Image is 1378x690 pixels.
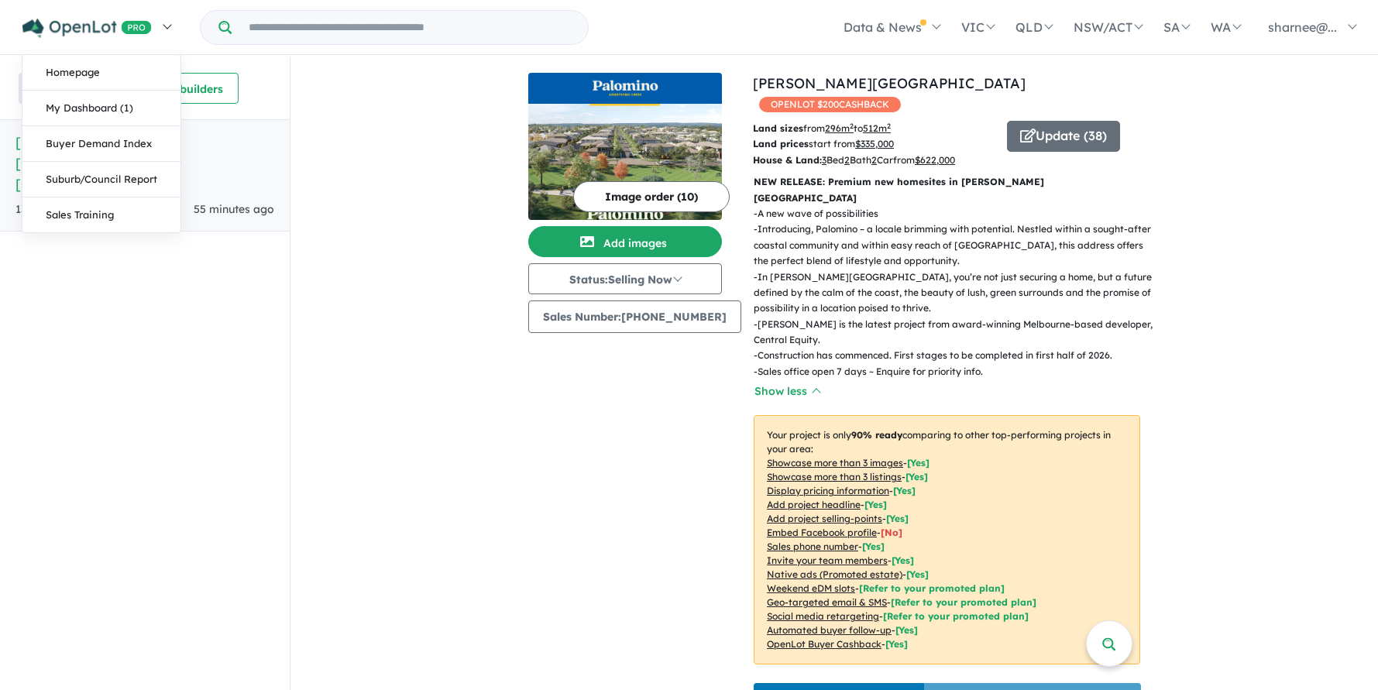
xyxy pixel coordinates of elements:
p: NEW RELEASE: Premium new homesites in [PERSON_NAME][GEOGRAPHIC_DATA] [754,174,1140,206]
span: [ No ] [881,527,902,538]
u: Add project headline [767,499,861,510]
u: Showcase more than 3 images [767,457,903,469]
span: [Yes] [895,624,918,636]
h5: [PERSON_NAME][GEOGRAPHIC_DATA] , [GEOGRAPHIC_DATA] [15,132,274,194]
a: Palomino - Armstrong Creek LogoPalomino - Armstrong Creek [528,73,722,220]
button: Status:Selling Now [528,263,722,294]
u: 3 [822,154,826,166]
u: 296 m [825,122,854,134]
u: 2 [871,154,877,166]
span: [Yes] [885,638,908,650]
span: [Refer to your promoted plan] [883,610,1029,622]
u: Native ads (Promoted estate) [767,568,902,580]
a: Buyer Demand Index [22,126,180,162]
span: [ Yes ] [892,554,914,566]
a: Homepage [22,55,180,91]
input: Try estate name, suburb, builder or developer [235,11,585,44]
button: Add images [528,226,722,257]
img: Palomino - Armstrong Creek Logo [534,79,716,98]
p: - In [PERSON_NAME][GEOGRAPHIC_DATA], you’re not just securing a home, but a future defined by the... [754,269,1153,317]
u: Geo-targeted email & SMS [767,596,887,608]
b: House & Land: [753,154,822,166]
p: - [PERSON_NAME] is the latest project from award-winning Melbourne-based developer, Central Equity. [754,317,1153,348]
span: [ Yes ] [907,457,930,469]
u: Display pricing information [767,485,889,496]
u: Sales phone number [767,541,858,552]
u: Add project selling-points [767,513,882,524]
u: 2 [844,154,850,166]
div: 133 Enquir ies [15,201,152,219]
p: - Construction has commenced. First stages to be completed in first half of 2026. [754,348,1153,363]
span: to [854,122,891,134]
u: Showcase more than 3 listings [767,471,902,482]
u: Automated buyer follow-up [767,624,892,636]
p: Bed Bath Car from [753,153,995,168]
p: Your project is only comparing to other top-performing projects in your area: - - - - - - - - - -... [754,415,1140,664]
u: 512 m [863,122,891,134]
u: $ 335,000 [855,138,894,149]
p: start from [753,136,995,152]
b: 90 % ready [851,429,902,441]
p: - Introducing, Palomino – a locale brimming with potential. Nestled within a sought-after coastal... [754,221,1153,269]
p: - A new wave of possibilities [754,206,1153,221]
span: [ Yes ] [862,541,885,552]
span: [ Yes ] [905,471,928,482]
a: [PERSON_NAME][GEOGRAPHIC_DATA] [753,74,1026,92]
u: Social media retargeting [767,610,879,622]
b: Land sizes [753,122,803,134]
p: - Sales office open 7 days ~ Enquire for priority info. [754,364,1153,379]
b: Land prices [753,138,809,149]
u: $ 622,000 [915,154,955,166]
img: Openlot PRO Logo White [22,19,152,38]
button: Sales Number:[PHONE_NUMBER] [528,300,741,333]
sup: 2 [850,122,854,130]
a: Suburb/Council Report [22,162,180,197]
button: Show less [754,383,820,400]
img: Palomino - Armstrong Creek [528,104,722,220]
p: from [753,121,995,136]
span: [Refer to your promoted plan] [891,596,1036,608]
span: [Refer to your promoted plan] [859,582,1005,594]
span: [Yes] [906,568,929,580]
span: sharnee@... [1268,19,1337,35]
sup: 2 [887,122,891,130]
u: Embed Facebook profile [767,527,877,538]
a: Sales Training [22,197,180,232]
span: [ Yes ] [893,485,916,496]
button: Image order (10) [573,181,730,212]
u: Invite your team members [767,554,888,566]
span: [ Yes ] [886,513,909,524]
u: OpenLot Buyer Cashback [767,638,881,650]
span: [ Yes ] [864,499,887,510]
button: Update (38) [1007,121,1120,152]
span: 55 minutes ago [194,202,274,216]
a: My Dashboard (1) [22,91,180,126]
u: Weekend eDM slots [767,582,855,594]
span: OPENLOT $ 200 CASHBACK [759,97,901,112]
